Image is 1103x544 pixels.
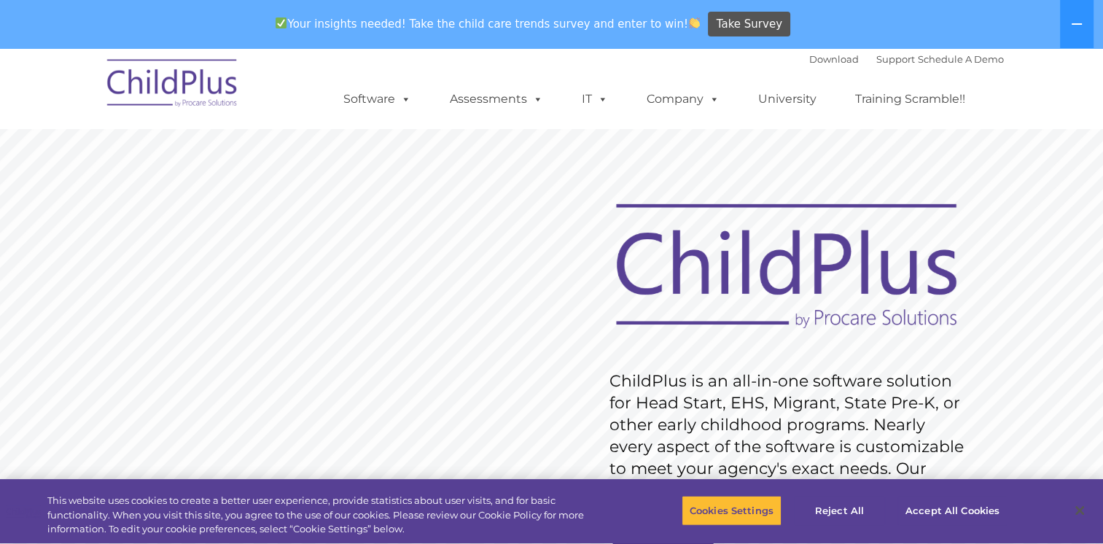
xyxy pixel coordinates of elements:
[329,85,426,114] a: Software
[809,53,859,65] a: Download
[841,85,980,114] a: Training Scramble!!
[897,495,1007,526] button: Accept All Cookies
[717,12,782,37] span: Take Survey
[744,85,831,114] a: University
[1064,494,1096,526] button: Close
[276,18,287,28] img: ✅
[689,18,700,28] img: 👏
[609,370,971,524] rs-layer: ChildPlus is an all-in-one software solution for Head Start, EHS, Migrant, State Pre-K, or other ...
[682,495,782,526] button: Cookies Settings
[270,9,706,38] span: Your insights needed! Take the child care trends survey and enter to win!
[435,85,558,114] a: Assessments
[809,53,1004,65] font: |
[100,49,246,122] img: ChildPlus by Procare Solutions
[47,494,607,537] div: This website uses cookies to create a better user experience, provide statistics about user visit...
[708,12,790,37] a: Take Survey
[567,85,623,114] a: IT
[794,495,885,526] button: Reject All
[632,85,734,114] a: Company
[918,53,1004,65] a: Schedule A Demo
[876,53,915,65] a: Support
